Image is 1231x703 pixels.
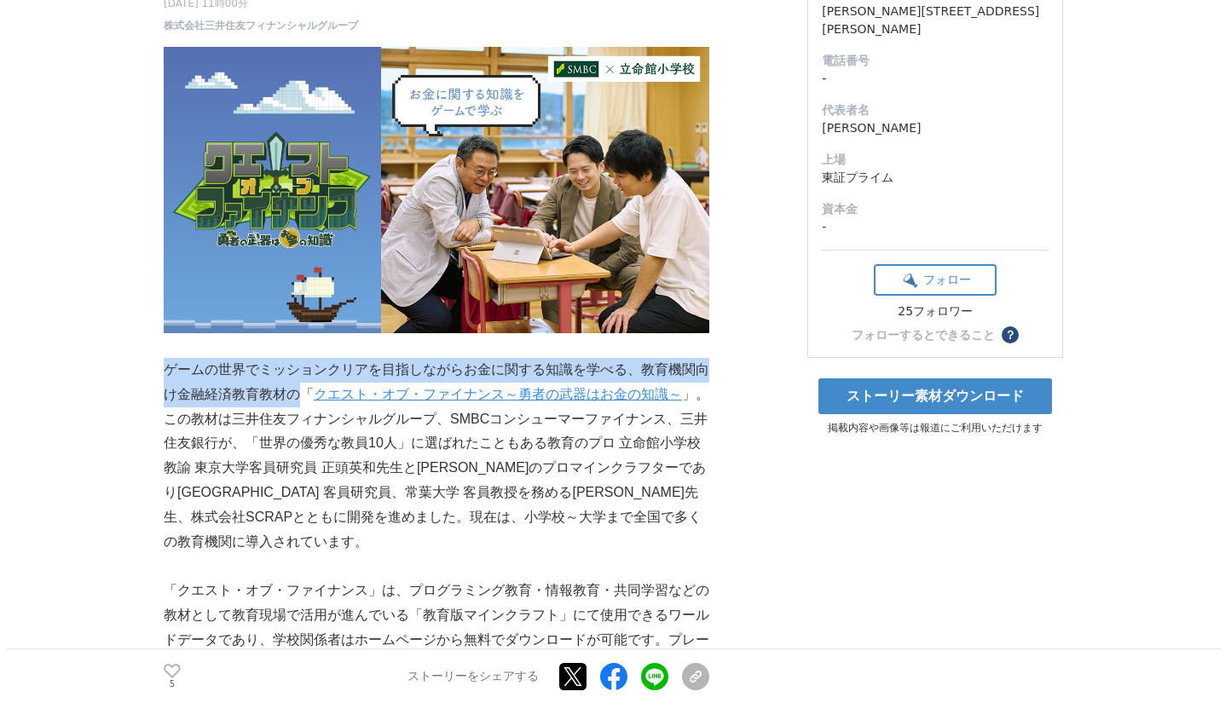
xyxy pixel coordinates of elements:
dt: 資本金 [822,200,1049,218]
p: ゲームの世界でミッションクリアを目指しながらお金に関する知識を学べる、教育機関向け金融経済教育教材の「 」。この教材は三井住友フィナンシャルグループ、SMBCコンシューマーファイナンス、三井住友... [164,358,709,554]
div: 25フォロワー [874,304,997,320]
p: 掲載内容や画像等は報道にご利用いただけます [807,421,1063,435]
div: フォローするとできること [852,329,995,341]
dd: - [822,218,1049,236]
dt: 上場 [822,151,1049,169]
p: 「クエスト・オブ・ファイナンス」は、プログラミング教育・情報教育・共同学習などの教材として教育現場で活用が進んでいる「教育版マインクラフト」にて使用できるワールドデータであり、学校関係者はホーム... [164,579,709,701]
a: ストーリー素材ダウンロード [818,378,1052,414]
dd: 東証プライム [822,169,1049,187]
dd: [PERSON_NAME][STREET_ADDRESS][PERSON_NAME] [822,3,1049,38]
a: 株式会社三井住友フィナンシャルグループ [164,18,358,33]
p: 5 [164,680,181,689]
button: ？ [1002,326,1019,343]
span: ？ [1004,329,1016,341]
dd: - [822,70,1049,88]
dt: 電話番号 [822,52,1049,70]
a: クエスト・オブ・ファイナンス～勇者の武器はお金の知識～ [314,387,682,401]
p: ストーリーをシェアする [407,669,539,684]
dt: 代表者名 [822,101,1049,119]
img: thumbnail_31ea34d0-a33b-11ef-90ed-1b91af76bf9b.png [164,47,709,333]
button: フォロー [874,264,997,296]
dd: [PERSON_NAME] [822,119,1049,137]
